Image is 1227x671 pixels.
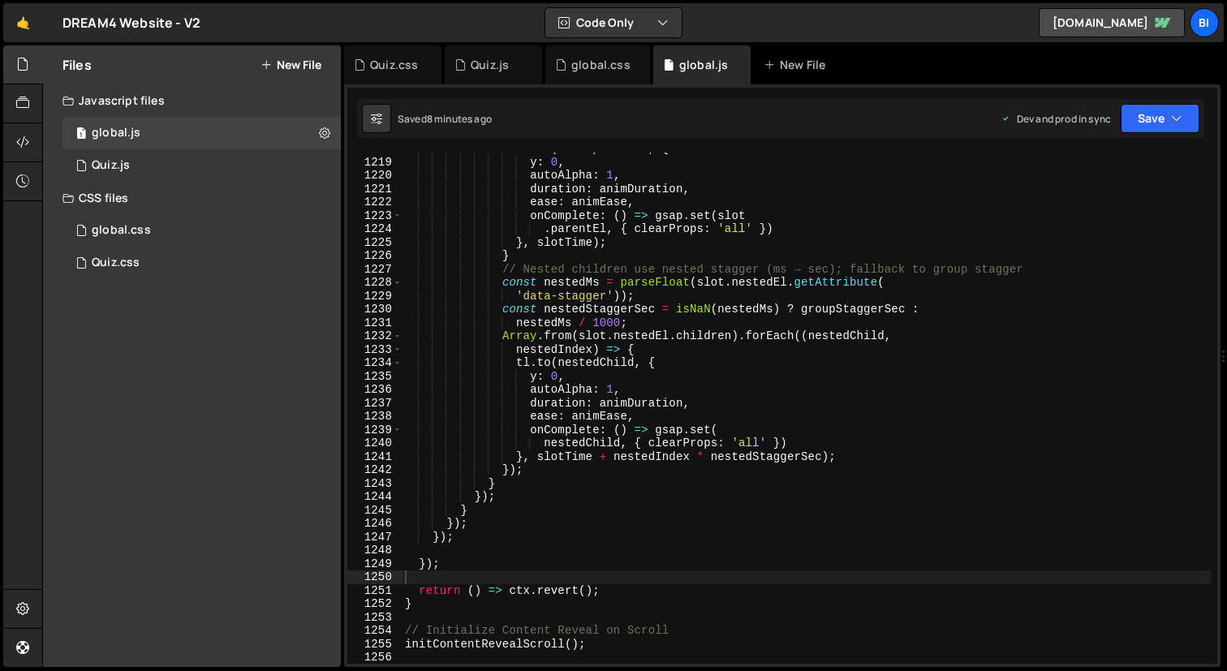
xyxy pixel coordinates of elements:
div: New File [764,57,832,73]
div: 1220 [347,169,403,183]
button: New File [260,58,321,71]
div: 17250/47890.css [62,247,341,279]
div: global.js [679,57,728,73]
a: 🤙 [3,3,43,42]
div: 1254 [347,624,403,638]
div: 1227 [347,263,403,277]
div: 1221 [347,183,403,196]
div: 1233 [347,343,403,357]
div: 1222 [347,196,403,209]
div: 1250 [347,570,403,584]
div: 1225 [347,236,403,250]
div: 1246 [347,517,403,531]
div: global.css [571,57,631,73]
div: 1243 [347,477,403,491]
div: 1248 [347,544,403,557]
a: Bi [1190,8,1219,37]
div: 1252 [347,597,403,611]
div: 1247 [347,531,403,544]
div: Javascript files [43,84,341,117]
div: 1228 [347,276,403,290]
div: 1237 [347,397,403,411]
div: Quiz.js [471,57,509,73]
div: 1256 [347,651,403,665]
div: 1251 [347,584,403,598]
div: 1226 [347,249,403,263]
div: 1241 [347,450,403,464]
div: 17250/47735.css [62,214,341,247]
div: 8 minutes ago [427,112,492,126]
div: 1240 [347,437,403,450]
div: CSS files [43,182,341,214]
div: 1244 [347,490,403,504]
div: 17250/47889.js [62,149,341,182]
h2: Files [62,56,92,74]
div: 1224 [347,222,403,236]
div: 1232 [347,329,403,343]
div: global.css [92,223,151,238]
div: 1223 [347,209,403,223]
div: 1234 [347,356,403,370]
span: 1 [76,128,86,141]
div: 1242 [347,463,403,477]
div: 1238 [347,410,403,424]
div: 1245 [347,504,403,518]
div: 1231 [347,316,403,330]
div: 1230 [347,303,403,316]
div: 17250/47734.js [62,117,341,149]
a: [DOMAIN_NAME] [1039,8,1185,37]
div: global.js [92,126,140,140]
div: Quiz.css [92,256,140,270]
div: 1235 [347,370,403,384]
div: Quiz.js [92,158,130,173]
div: 1229 [347,290,403,303]
div: 1236 [347,383,403,397]
button: Code Only [545,8,682,37]
div: Saved [398,112,492,126]
div: 1255 [347,638,403,652]
div: 1253 [347,611,403,625]
div: DREAM4 Website - V2 [62,13,200,32]
div: Quiz.css [370,57,418,73]
div: Dev and prod in sync [1001,112,1111,126]
div: 1219 [347,156,403,170]
button: Save [1121,104,1199,133]
div: 1239 [347,424,403,437]
div: 1249 [347,557,403,571]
